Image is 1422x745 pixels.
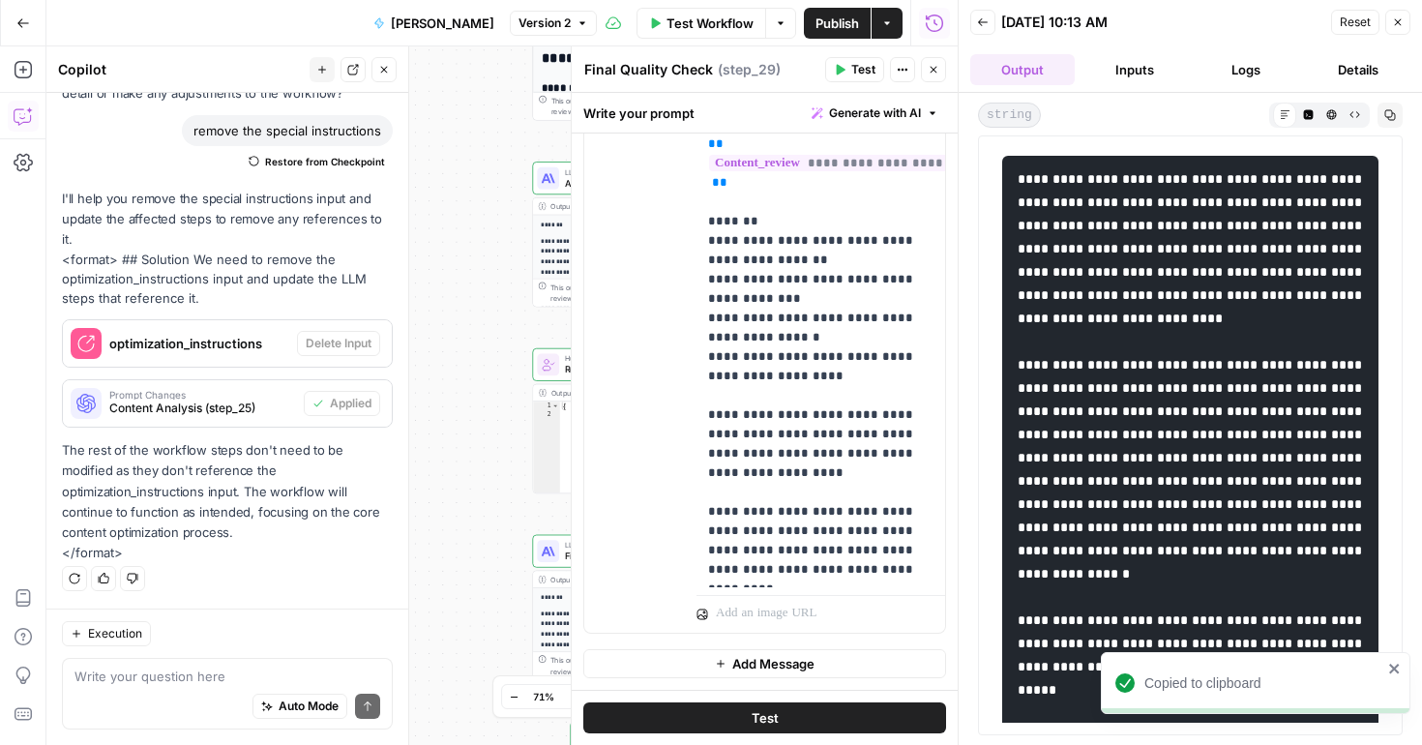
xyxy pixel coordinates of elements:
[978,103,1041,128] span: string
[1306,54,1410,85] button: Details
[551,387,708,398] div: Output
[825,57,884,82] button: Test
[241,150,393,173] button: Restore from Checkpoint
[804,8,871,39] button: Publish
[667,14,754,33] span: Test Workflow
[304,391,380,416] button: Applied
[815,14,859,33] span: Publish
[851,61,875,78] span: Test
[584,60,713,79] textarea: Final Quality Check
[572,93,958,133] div: Write your prompt
[391,14,494,33] span: [PERSON_NAME]
[551,655,739,677] div: This output is too large & has been abbreviated for review. to view the full content.
[518,15,571,32] span: Version 2
[62,440,393,543] p: The rest of the workflow steps don't need to be modified as they don't reference the optimization...
[551,95,739,117] div: This output is too large & has been abbreviated for review. to view the full content.
[182,115,393,146] div: remove the special instructions
[533,689,554,704] span: 71%
[279,698,339,715] span: Auto Mode
[109,390,296,400] span: Prompt Changes
[62,621,151,646] button: Execution
[1195,54,1299,85] button: Logs
[1388,661,1402,676] button: close
[109,334,289,353] span: optimization_instructions
[306,335,371,352] span: Delete Input
[804,101,946,126] button: Generate with AI
[88,625,142,642] span: Execution
[1340,14,1371,31] span: Reset
[1144,673,1382,693] div: Copied to clipboard
[829,104,921,122] span: Generate with AI
[109,400,296,417] span: Content Analysis (step_25)
[265,154,385,169] span: Restore from Checkpoint
[732,654,815,673] span: Add Message
[58,60,304,79] div: Copilot
[752,708,779,728] span: Test
[637,8,765,39] button: Test Workflow
[1331,10,1379,35] button: Reset
[62,189,393,250] p: I'll help you remove the special instructions input and update the affected steps to remove any r...
[297,331,380,356] button: Delete Input
[551,574,708,584] div: Output
[551,201,708,212] div: Output
[330,395,371,412] span: Applied
[718,60,781,79] span: ( step_29 )
[583,702,946,733] button: Test
[970,54,1075,85] button: Output
[583,649,946,678] button: Add Message
[62,189,393,562] div: <format> ## Solution We need to remove the optimization_instructions input and update the LLM ste...
[510,11,597,36] button: Version 2
[362,8,506,39] button: [PERSON_NAME]
[551,402,559,410] span: Toggle code folding, rows 1 through 3
[533,402,560,410] div: 1
[532,348,745,493] div: Human ReviewReview ChangesStep 28Output{ "content_review":"```html\n<p>With over 100,000 expert t...
[1082,54,1187,85] button: Inputs
[252,694,347,719] button: Auto Mode
[584,69,681,634] div: user
[551,282,739,304] div: This output is too large & has been abbreviated for review. to view the full content.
